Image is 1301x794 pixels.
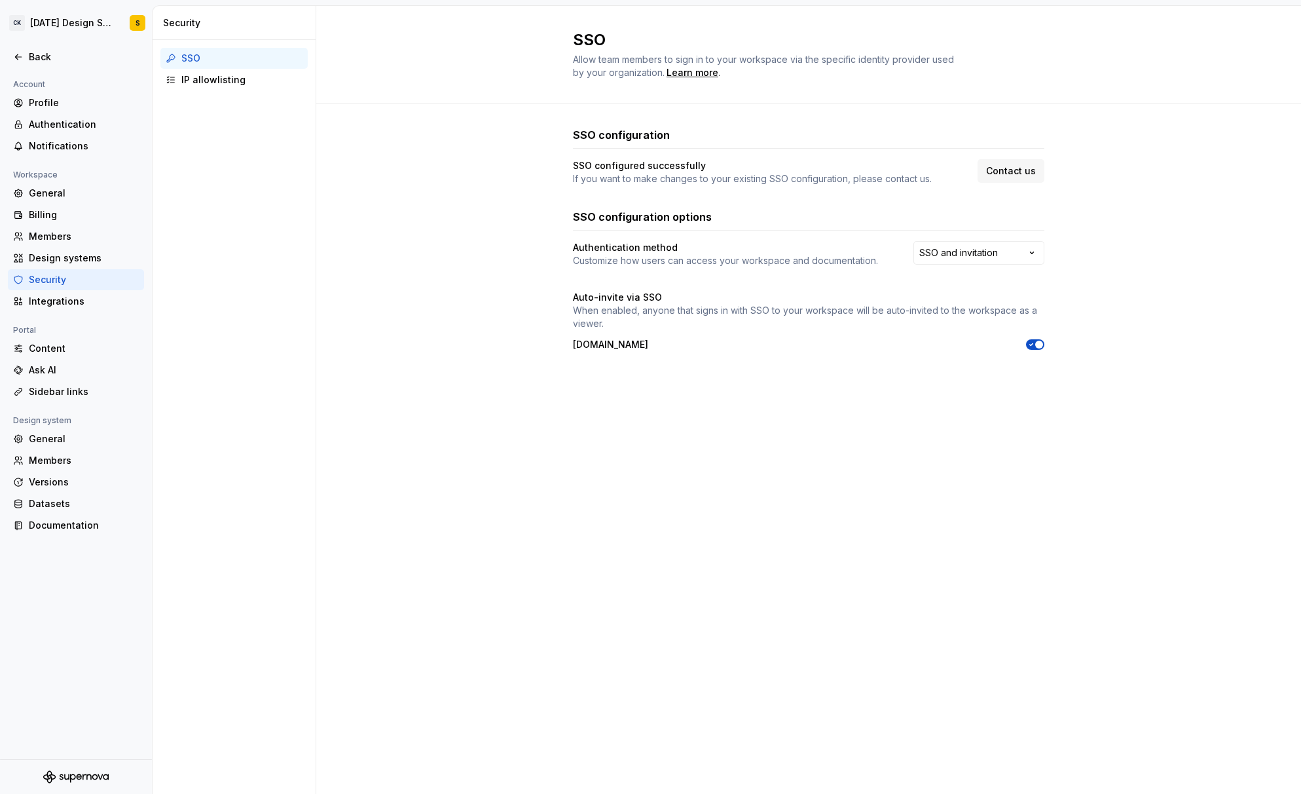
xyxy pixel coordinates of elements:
div: Content [29,342,139,355]
div: Profile [29,96,139,109]
h3: SSO configuration [573,127,670,143]
svg: Supernova Logo [43,770,109,784]
p: Customize how users can access your workspace and documentation. [573,254,878,267]
a: Integrations [8,291,144,312]
a: Members [8,226,144,247]
a: Profile [8,92,144,113]
a: Design systems [8,248,144,269]
div: Security [29,273,139,286]
div: Account [8,77,50,92]
div: General [29,187,139,200]
a: Versions [8,472,144,493]
div: Portal [8,322,41,338]
div: Ask AI [29,364,139,377]
div: Notifications [29,140,139,153]
a: Members [8,450,144,471]
div: CK [9,15,25,31]
div: General [29,432,139,445]
a: Back [8,47,144,67]
h4: SSO configured successfully [573,159,706,172]
a: Billing [8,204,144,225]
span: Contact us [986,164,1036,178]
div: IP allowlisting [181,73,302,86]
div: Design system [8,413,77,428]
h4: Auto-invite via SSO [573,291,662,304]
div: Integrations [29,295,139,308]
div: Documentation [29,519,139,532]
h2: SSO [573,29,1029,50]
a: Contact us [978,159,1044,183]
a: Sidebar links [8,381,144,402]
div: Design systems [29,252,139,265]
a: Notifications [8,136,144,157]
div: Authentication [29,118,139,131]
p: When enabled, anyone that signs in with SSO to your workspace will be auto-invited to the workspa... [573,304,1044,330]
div: Security [163,16,310,29]
div: Billing [29,208,139,221]
a: SSO [160,48,308,69]
a: General [8,183,144,204]
div: SSO [181,52,302,65]
a: Documentation [8,515,144,536]
a: Content [8,338,144,359]
a: Datasets [8,493,144,514]
span: . [665,68,720,78]
div: [DATE] Design System [30,16,114,29]
a: Authentication [8,114,144,135]
div: S [136,18,140,28]
a: IP allowlisting [160,69,308,90]
div: Members [29,454,139,467]
button: CK[DATE] Design SystemS [3,9,149,37]
div: Members [29,230,139,243]
p: [DOMAIN_NAME] [573,338,648,351]
div: Back [29,50,139,64]
div: Datasets [29,497,139,510]
a: Learn more [667,66,718,79]
a: Ask AI [8,360,144,381]
a: Security [8,269,144,290]
span: Allow team members to sign in to your workspace via the specific identity provider used by your o... [573,54,957,78]
h4: Authentication method [573,241,678,254]
div: Workspace [8,167,63,183]
h3: SSO configuration options [573,209,712,225]
p: If you want to make changes to your existing SSO configuration, please contact us. [573,172,932,185]
div: Versions [29,476,139,489]
div: Sidebar links [29,385,139,398]
a: General [8,428,144,449]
